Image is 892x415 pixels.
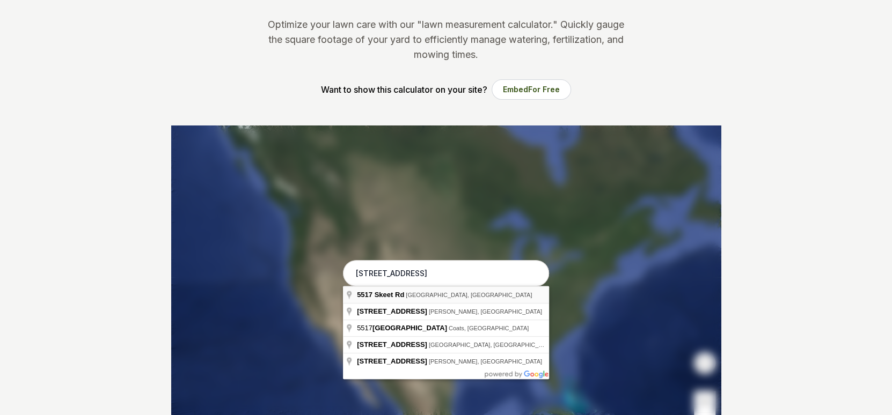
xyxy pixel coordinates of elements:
[449,325,529,331] span: Coats, [GEOGRAPHIC_DATA]
[528,85,560,94] span: For Free
[372,324,447,332] span: [GEOGRAPHIC_DATA]
[321,83,487,96] p: Want to show this calculator on your site?
[266,17,626,62] p: Optimize your lawn care with our "lawn measurement calculator." Quickly gauge the square footage ...
[429,342,555,348] span: [GEOGRAPHIC_DATA], [GEOGRAPHIC_DATA]
[357,307,427,315] span: [STREET_ADDRESS]
[343,260,549,287] input: Enter your address to get started
[406,292,532,298] span: [GEOGRAPHIC_DATA], [GEOGRAPHIC_DATA]
[492,79,571,100] button: EmbedFor Free
[375,291,405,299] span: Skeet Rd
[357,291,372,299] span: 5517
[357,324,449,332] span: 5517
[357,340,427,349] span: [STREET_ADDRESS]
[429,308,542,315] span: [PERSON_NAME], [GEOGRAPHIC_DATA]
[357,357,427,365] span: [STREET_ADDRESS]
[429,358,542,365] span: [PERSON_NAME], [GEOGRAPHIC_DATA]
